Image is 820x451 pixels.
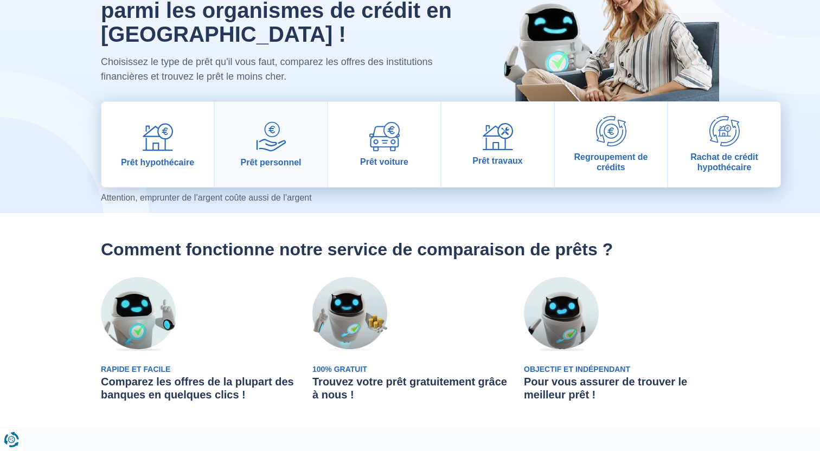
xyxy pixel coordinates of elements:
h3: Trouvez votre prêt gratuitement grâce à nous ! [312,375,508,401]
span: Rapide et Facile [101,365,170,373]
img: Prêt travaux [483,123,513,151]
img: Prêt voiture [369,122,400,151]
img: Prêt hypothécaire [143,121,173,152]
span: Prêt travaux [472,156,523,166]
span: Prêt personnel [240,157,301,167]
a: Prêt personnel [215,102,327,187]
span: Prêt voiture [360,157,408,167]
span: Prêt hypothécaire [121,157,194,167]
span: 100% Gratuit [312,365,367,373]
a: Prêt hypothécaire [101,102,214,187]
a: Prêt voiture [328,102,440,187]
h2: Comment fonctionne notre service de comparaison de prêts ? [101,239,719,260]
a: Rachat de crédit hypothécaire [668,102,780,187]
span: Regroupement de crédits [559,152,663,172]
img: Prêt personnel [256,121,286,152]
h3: Comparez les offres de la plupart des banques en quelques clics ! [101,375,296,401]
span: Objectif et Indépendant [524,365,630,373]
span: Rachat de crédit hypothécaire [672,152,776,172]
h3: Pour vous assurer de trouver le meilleur prêt ! [524,375,719,401]
a: Regroupement de crédits [555,102,667,187]
img: Regroupement de crédits [596,116,626,146]
img: Rachat de crédit hypothécaire [709,116,740,146]
img: Objectif et Indépendant [524,277,599,352]
a: Prêt travaux [441,102,554,187]
img: 100% Gratuit [312,277,387,352]
p: Choisissez le type de prêt qu'il vous faut, comparez les offres des institutions financières et t... [101,55,455,84]
img: Rapide et Facile [101,277,176,352]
